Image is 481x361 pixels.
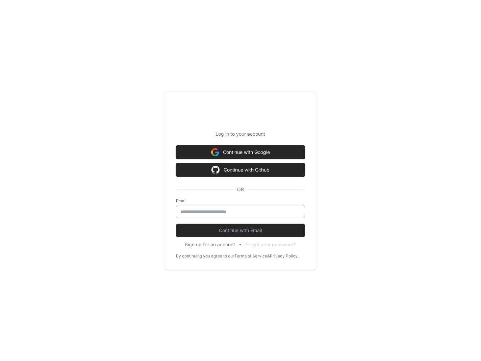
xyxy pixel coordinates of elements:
[176,145,305,159] button: Continue with Google
[185,241,235,248] button: Sign up for an account
[211,163,220,177] img: Sign in with google
[176,227,305,234] span: Continue with Email
[246,241,296,248] button: Forgot your password?
[270,253,298,259] a: Privacy Policy.
[176,163,305,177] button: Continue with Github
[176,224,305,237] button: Continue with Email
[176,198,305,204] label: Email
[234,186,247,193] span: OR
[267,253,270,259] div: &
[234,253,267,259] a: Terms of Service
[211,145,219,159] img: Sign in with google
[176,253,234,259] div: By continuing you agree to our
[176,131,305,137] p: Log in to your account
